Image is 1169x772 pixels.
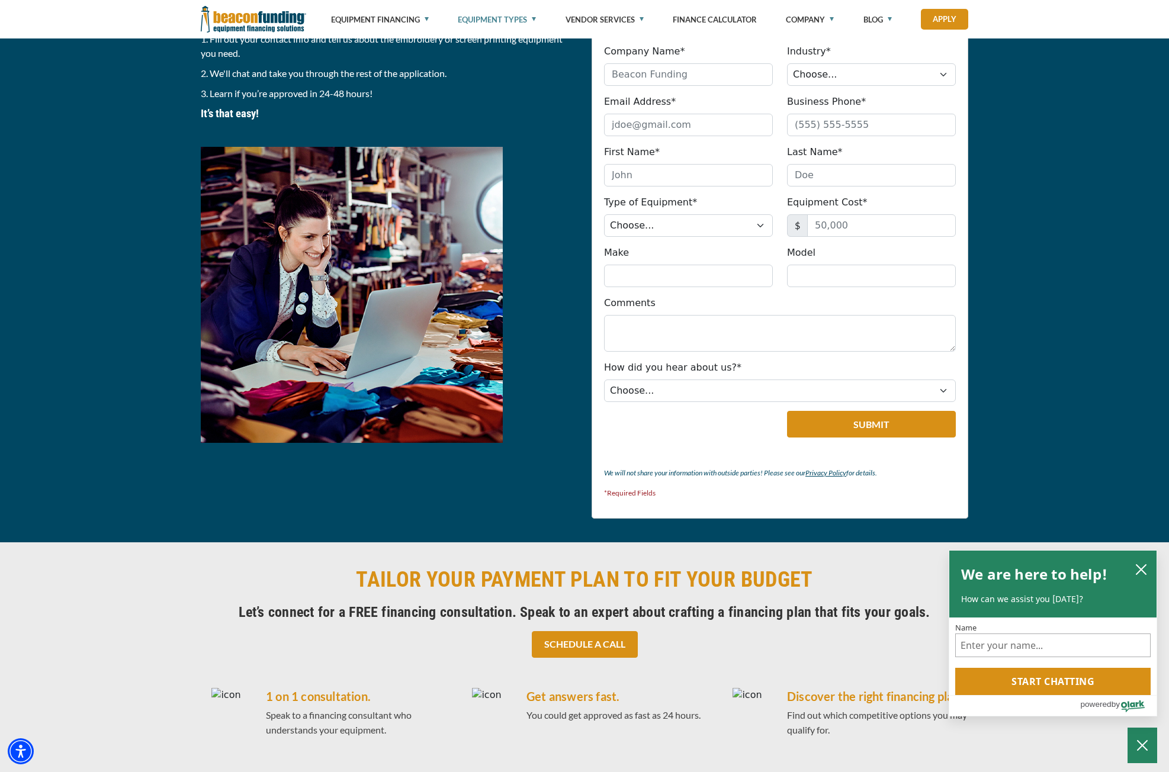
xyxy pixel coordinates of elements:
span: by [1112,697,1120,712]
input: John [604,164,773,186]
label: Email Address* [604,95,676,109]
label: Equipment Cost* [787,195,868,210]
label: How did you hear about us?* [604,361,741,375]
button: Submit [787,411,956,438]
iframe: reCAPTCHA [604,411,748,448]
label: Industry* [787,44,831,59]
label: Name [955,623,1151,631]
h2: TAILOR YOUR PAYMENT PLAN TO FIT YOUR BUDGET [201,566,968,593]
span: Find out which competitive options you may qualify for. [787,709,967,735]
label: Business Phone* [787,95,866,109]
span: 3. Learn if you’re approved in 24-48 hours! [201,88,372,99]
button: Close Chatbox [1128,728,1157,763]
p: How can we assist you [DATE]? [961,593,1145,605]
img: icon [472,688,501,702]
p: We will not share your information with outside parties! Please see our for details. [604,466,956,480]
button: close chatbox [1132,561,1151,577]
a: Apply [921,9,968,30]
input: 50,000 [807,214,956,237]
p: *Required Fields [604,486,956,500]
label: Make [604,246,629,260]
label: Model [787,246,815,260]
label: Comments [604,296,656,310]
span: $ [787,214,808,237]
span: You could get approved as fast as 24 hours. [526,709,701,720]
h5: Get answers fast. [526,687,708,705]
span: 2. We'll chat and take you through the rest of the application. [201,67,447,79]
input: (555) 555-5555 [787,114,956,136]
p: 1. Fill out your contact info and tell us about the embroidery or screen printing equipment you n... [201,32,577,60]
a: Privacy Policy [805,468,846,477]
a: SCHEDULE A CALL - open in a new tab [532,631,638,658]
h5: 1 on 1 consultation. [266,687,447,705]
label: Last Name* [787,145,843,159]
img: Woman on computer [201,147,503,443]
div: Accessibility Menu [8,738,34,764]
span: It’s that easy! [201,107,259,120]
span: powered [1080,697,1111,712]
a: Powered by Olark - open in a new tab [1080,696,1157,716]
img: icon [211,688,240,702]
button: Start chatting [955,668,1151,695]
label: First Name* [604,145,660,159]
div: olark chatbox [949,550,1157,717]
input: jdoe@gmail.com [604,114,773,136]
h2: We are here to help! [961,562,1107,586]
input: Name [955,633,1151,657]
input: Doe [787,164,956,186]
input: Beacon Funding [604,63,773,86]
h5: Discover the right financing plan. [787,687,968,705]
label: Type of Equipment* [604,195,697,210]
img: icon [733,688,762,702]
h4: Let’s connect for a FREE financing consultation. Speak to an expert about crafting a financing pl... [201,602,968,622]
label: Company Name* [604,44,685,59]
span: Speak to a financing consultant who understands your equipment. [266,709,412,735]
